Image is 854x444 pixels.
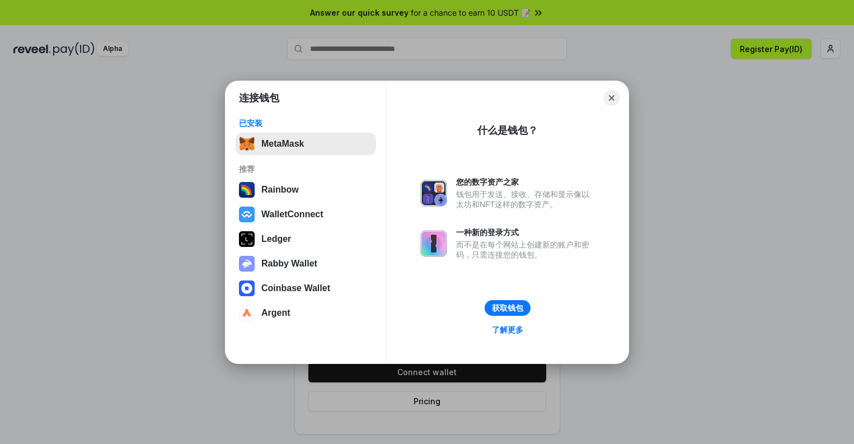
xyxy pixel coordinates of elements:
div: 而不是在每个网站上创建新的账户和密码，只需连接您的钱包。 [456,240,595,260]
div: Rabby Wallet [261,259,317,269]
div: 您的数字资产之家 [456,177,595,187]
button: Coinbase Wallet [236,277,376,300]
img: svg+xml,%3Csvg%20xmlns%3D%22http%3A%2F%2Fwww.w3.org%2F2000%2Fsvg%22%20width%3D%2228%22%20height%3... [239,231,255,247]
div: Ledger [261,234,291,244]
img: svg+xml,%3Csvg%20width%3D%2228%22%20height%3D%2228%22%20viewBox%3D%220%200%2028%2028%22%20fill%3D... [239,207,255,222]
img: svg+xml,%3Csvg%20xmlns%3D%22http%3A%2F%2Fwww.w3.org%2F2000%2Fsvg%22%20fill%3D%22none%22%20viewBox... [420,180,447,207]
button: Close [604,90,620,106]
img: svg+xml,%3Csvg%20xmlns%3D%22http%3A%2F%2Fwww.w3.org%2F2000%2Fsvg%22%20fill%3D%22none%22%20viewBox... [239,256,255,272]
h1: 连接钱包 [239,91,279,105]
div: Coinbase Wallet [261,283,330,293]
div: MetaMask [261,139,304,149]
div: WalletConnect [261,209,323,219]
div: 推荐 [239,164,373,174]
a: 了解更多 [485,323,530,337]
button: Rainbow [236,179,376,201]
img: svg+xml,%3Csvg%20width%3D%2228%22%20height%3D%2228%22%20viewBox%3D%220%200%2028%2028%22%20fill%3D... [239,281,255,296]
div: 已安装 [239,118,373,128]
div: 什么是钱包？ [477,124,538,137]
button: Argent [236,302,376,324]
img: svg+xml,%3Csvg%20fill%3D%22none%22%20height%3D%2233%22%20viewBox%3D%220%200%2035%2033%22%20width%... [239,136,255,152]
img: svg+xml,%3Csvg%20xmlns%3D%22http%3A%2F%2Fwww.w3.org%2F2000%2Fsvg%22%20fill%3D%22none%22%20viewBox... [420,230,447,257]
div: 钱包用于发送、接收、存储和显示像以太坊和NFT这样的数字资产。 [456,189,595,209]
div: 一种新的登录方式 [456,227,595,237]
div: 了解更多 [492,325,523,335]
div: Argent [261,308,290,318]
img: svg+xml,%3Csvg%20width%3D%22120%22%20height%3D%22120%22%20viewBox%3D%220%200%20120%20120%22%20fil... [239,182,255,198]
img: svg+xml,%3Csvg%20width%3D%2228%22%20height%3D%2228%22%20viewBox%3D%220%200%2028%2028%22%20fill%3D... [239,305,255,321]
button: Ledger [236,228,376,250]
button: Rabby Wallet [236,253,376,275]
div: Rainbow [261,185,299,195]
button: WalletConnect [236,203,376,226]
div: 获取钱包 [492,303,523,313]
button: MetaMask [236,133,376,155]
button: 获取钱包 [485,300,531,316]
